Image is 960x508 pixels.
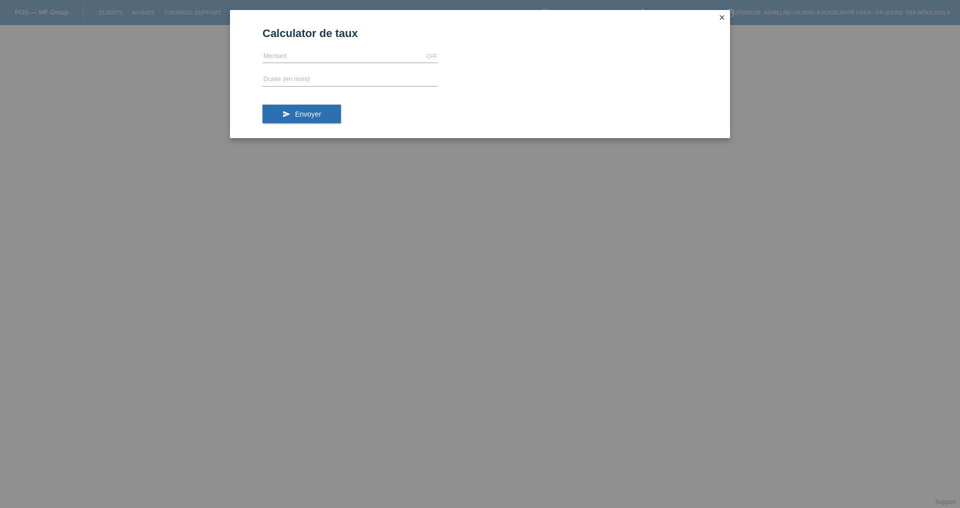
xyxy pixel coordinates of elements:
[282,110,290,118] i: send
[426,53,437,59] div: CHF
[295,110,321,118] span: Envoyer
[715,13,728,24] a: close
[262,27,697,40] h1: Calculator de taux
[718,14,726,22] i: close
[262,105,341,124] button: send Envoyer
